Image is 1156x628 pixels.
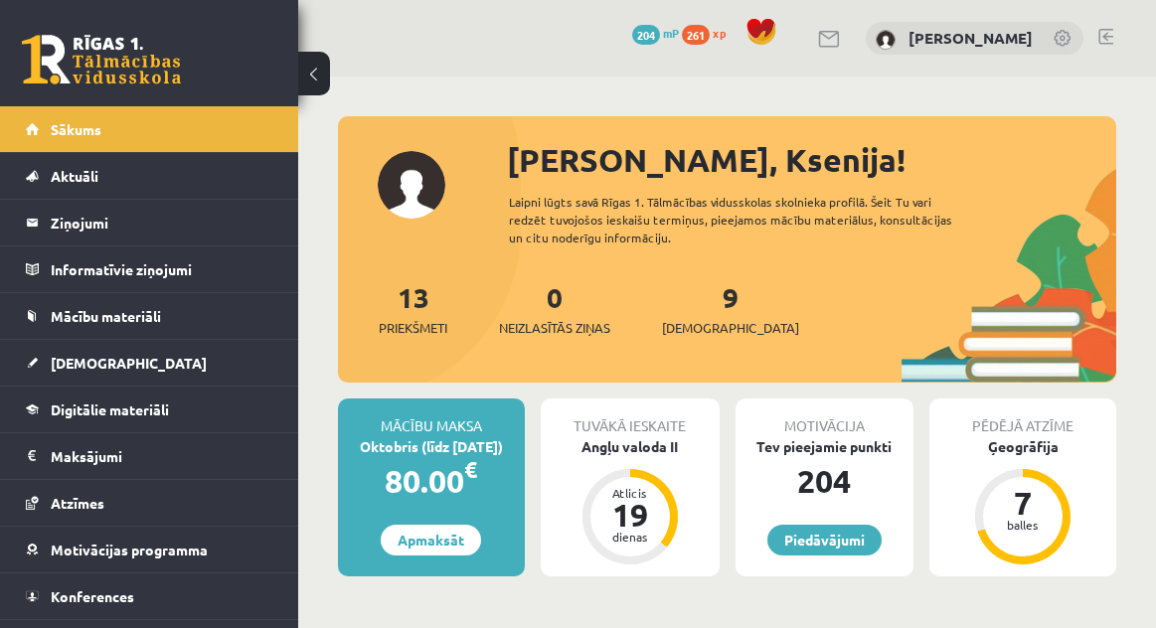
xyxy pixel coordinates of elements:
[713,25,726,41] span: xp
[26,293,273,339] a: Mācību materiāli
[929,398,1116,436] div: Pēdējā atzīme
[26,433,273,479] a: Maksājumi
[51,541,208,558] span: Motivācijas programma
[682,25,710,45] span: 261
[26,246,273,292] a: Informatīvie ziņojumi
[26,573,273,619] a: Konferences
[767,525,882,555] a: Piedāvājumi
[509,193,976,246] div: Laipni lūgts savā Rīgas 1. Tālmācības vidusskolas skolnieka profilā. Šeit Tu vari redzēt tuvojošo...
[26,106,273,152] a: Sākums
[51,400,169,418] span: Digitālie materiāli
[26,387,273,432] a: Digitālie materiāli
[507,136,1116,184] div: [PERSON_NAME], Ksenija!
[51,433,273,479] legend: Maksājumi
[51,354,207,372] span: [DEMOGRAPHIC_DATA]
[929,436,1116,457] div: Ģeogrāfija
[993,519,1053,531] div: balles
[632,25,660,45] span: 204
[600,487,660,499] div: Atlicis
[464,455,477,484] span: €
[26,153,273,199] a: Aktuāli
[736,457,914,505] div: 204
[51,200,273,245] legend: Ziņojumi
[51,120,101,138] span: Sākums
[662,318,799,338] span: [DEMOGRAPHIC_DATA]
[908,28,1033,48] a: [PERSON_NAME]
[541,398,720,436] div: Tuvākā ieskaite
[600,499,660,531] div: 19
[338,457,525,505] div: 80.00
[26,480,273,526] a: Atzīmes
[26,527,273,572] a: Motivācijas programma
[51,587,134,605] span: Konferences
[541,436,720,567] a: Angļu valoda II Atlicis 19 dienas
[51,246,273,292] legend: Informatīvie ziņojumi
[381,525,481,555] a: Apmaksāt
[876,30,896,50] img: Ksenija Tereško
[632,25,679,41] a: 204 mP
[51,167,98,185] span: Aktuāli
[51,307,161,325] span: Mācību materiāli
[736,398,914,436] div: Motivācija
[993,487,1053,519] div: 7
[26,200,273,245] a: Ziņojumi
[338,436,525,457] div: Oktobris (līdz [DATE])
[379,318,447,338] span: Priekšmeti
[51,494,104,512] span: Atzīmes
[600,531,660,543] div: dienas
[736,436,914,457] div: Tev pieejamie punkti
[379,279,447,338] a: 13Priekšmeti
[499,279,610,338] a: 0Neizlasītās ziņas
[22,35,181,84] a: Rīgas 1. Tālmācības vidusskola
[338,398,525,436] div: Mācību maksa
[499,318,610,338] span: Neizlasītās ziņas
[663,25,679,41] span: mP
[26,340,273,386] a: [DEMOGRAPHIC_DATA]
[929,436,1116,567] a: Ģeogrāfija 7 balles
[662,279,799,338] a: 9[DEMOGRAPHIC_DATA]
[682,25,736,41] a: 261 xp
[541,436,720,457] div: Angļu valoda II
